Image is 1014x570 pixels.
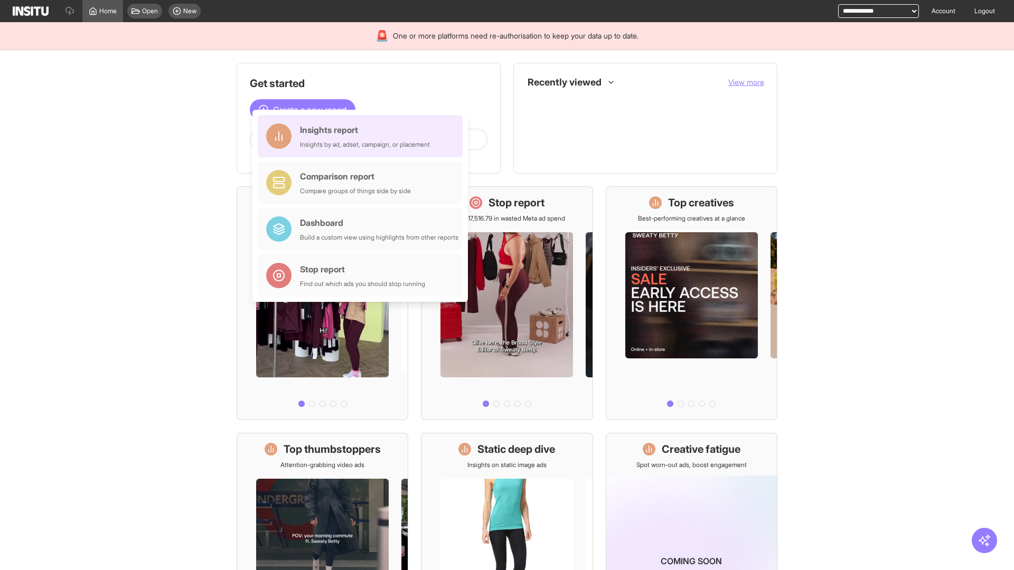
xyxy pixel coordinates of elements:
p: Attention-grabbing video ads [280,461,364,469]
span: Home [99,7,117,15]
p: Insights on static image ads [467,461,547,469]
a: Top creativesBest-performing creatives at a glance [606,186,777,420]
img: Logo [13,6,49,16]
div: Compare groups of things side by side [300,187,411,195]
div: Find out which ads you should stop running [300,280,425,288]
span: View more [728,78,764,87]
p: Best-performing creatives at a glance [638,214,745,223]
div: Stop report [300,263,425,275]
button: View more [728,77,764,88]
h1: Stop report [489,195,544,210]
h1: Get started [250,76,487,91]
span: Create a new report [273,103,347,116]
div: Build a custom view using highlights from other reports [300,233,458,242]
span: New [183,7,196,15]
h1: Static deep dive [477,442,555,457]
a: Stop reportSave £17,516.79 in wasted Meta ad spend [421,186,593,420]
a: What's live nowSee all active ads instantly [237,186,408,420]
div: Dashboard [300,216,458,229]
div: Insights report [300,123,430,136]
div: Comparison report [300,170,411,183]
span: Open [142,7,158,15]
div: Insights by ad, adset, campaign, or placement [300,140,430,149]
div: 🚨 [375,28,389,43]
h1: Top thumbstoppers [284,442,381,457]
span: One or more platforms need re-authorisation to keep your data up to date. [393,31,639,41]
button: Create a new report [250,99,355,120]
h1: Top creatives [668,195,734,210]
p: Save £17,516.79 in wasted Meta ad spend [449,214,565,223]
